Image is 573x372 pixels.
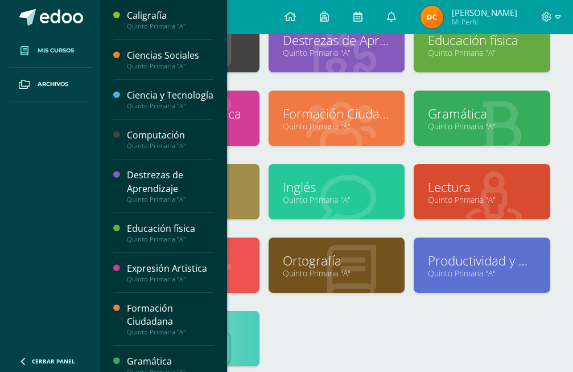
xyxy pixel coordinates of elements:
div: Destrezas de Aprendizaje [127,169,213,195]
div: Formación Ciudadana [127,302,213,328]
a: ComputaciónQuinto Primaria "A" [127,129,213,150]
a: Archivos [9,68,91,101]
div: Quinto Primaria "A" [127,195,213,203]
a: Quinto Primaria "A" [428,121,536,132]
a: Educación físicaQuinto Primaria "A" [127,222,213,243]
span: [PERSON_NAME] [452,7,517,18]
a: Productividad y Desarrollo [428,252,536,269]
img: a2c55a3323588064a5a93eaafcfba731.png [421,6,443,28]
a: Quinto Primaria "A" [283,121,391,132]
a: Quinto Primaria "A" [283,194,391,205]
a: Ciencia y TecnologíaQuinto Primaria "A" [127,89,213,110]
a: Formación Ciudadana [283,105,391,122]
a: CaligrafíaQuinto Primaria "A" [127,9,213,30]
a: Quinto Primaria "A" [428,268,536,279]
span: Cerrar panel [32,357,75,365]
a: Lectura [428,178,536,196]
a: Ciencias SocialesQuinto Primaria "A" [127,49,213,70]
div: Educación física [127,222,213,235]
div: Quinto Primaria "A" [127,22,213,30]
a: Quinto Primaria "A" [283,47,391,58]
a: Destrezas de AprendizajeQuinto Primaria "A" [127,169,213,203]
div: Ciencias Sociales [127,49,213,62]
a: Quinto Primaria "A" [428,47,536,58]
a: Formación CiudadanaQuinto Primaria "A" [127,302,213,336]
span: Mi Perfil [452,17,517,27]
a: Expresión ArtisticaQuinto Primaria "A" [127,262,213,283]
div: Computación [127,129,213,142]
div: Quinto Primaria "A" [127,275,213,283]
a: Quinto Primaria "A" [283,268,391,279]
span: Archivos [38,80,68,89]
a: Gramática [428,105,536,122]
a: Quinto Primaria "A" [428,194,536,205]
a: Inglés [283,178,391,196]
div: Quinto Primaria "A" [127,102,213,110]
div: Quinto Primaria "A" [127,62,213,70]
div: Quinto Primaria "A" [127,235,213,243]
div: Gramática [127,355,213,368]
div: Quinto Primaria "A" [127,328,213,336]
a: Mis cursos [9,34,91,68]
a: Destrezas de Aprendizaje [283,31,391,49]
div: Quinto Primaria "A" [127,142,213,150]
a: Educación física [428,31,536,49]
div: Caligrafía [127,9,213,22]
a: Ortografía [283,252,391,269]
div: Expresión Artistica [127,262,213,275]
div: Ciencia y Tecnología [127,89,213,102]
span: Mis cursos [38,46,74,55]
